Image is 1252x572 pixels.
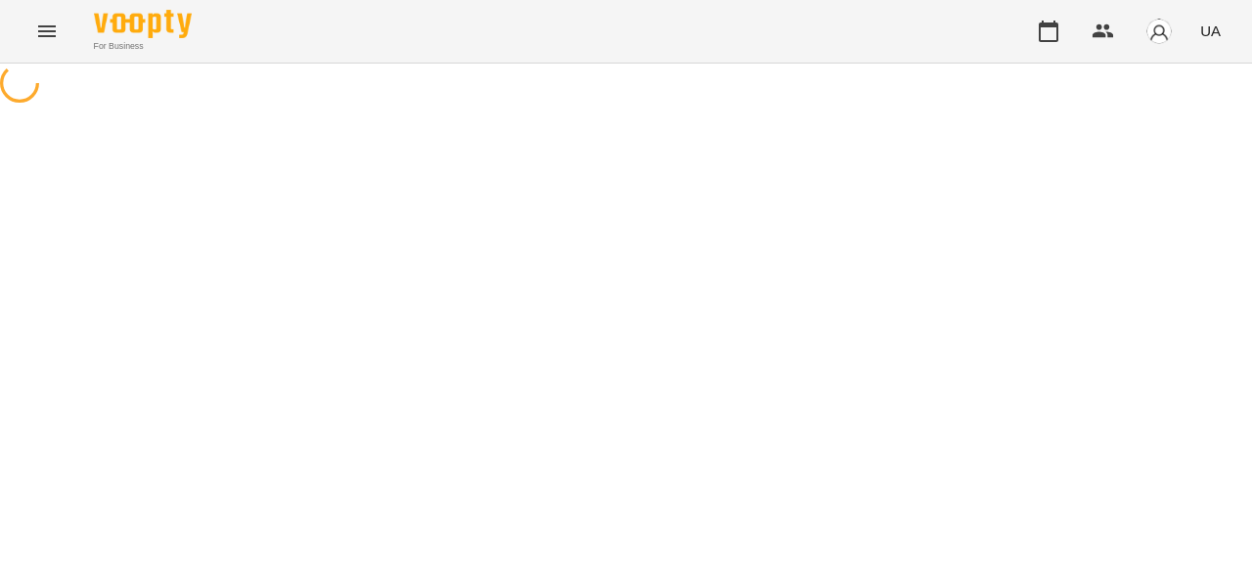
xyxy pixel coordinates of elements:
span: UA [1200,21,1221,41]
img: Voopty Logo [94,10,192,38]
span: For Business [94,40,192,53]
button: UA [1192,13,1229,49]
button: Menu [23,8,70,55]
img: avatar_s.png [1145,18,1173,45]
